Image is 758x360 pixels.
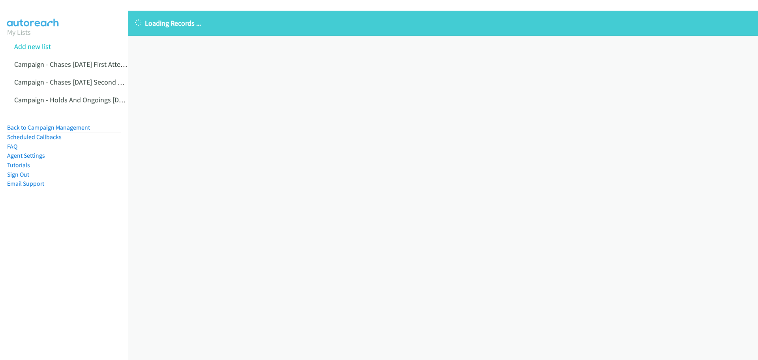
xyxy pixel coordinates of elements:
[7,28,31,37] a: My Lists
[7,180,44,187] a: Email Support
[14,42,51,51] a: Add new list
[7,152,45,159] a: Agent Settings
[14,95,132,104] a: Campaign - Holds And Ongoings [DATE]
[135,18,751,28] p: Loading Records ...
[7,171,29,178] a: Sign Out
[7,143,17,150] a: FAQ
[7,124,90,131] a: Back to Campaign Management
[7,161,30,169] a: Tutorials
[7,133,62,141] a: Scheduled Callbacks
[14,60,133,69] a: Campaign - Chases [DATE] First Attempt
[14,77,142,87] a: Campaign - Chases [DATE] Second Attempt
